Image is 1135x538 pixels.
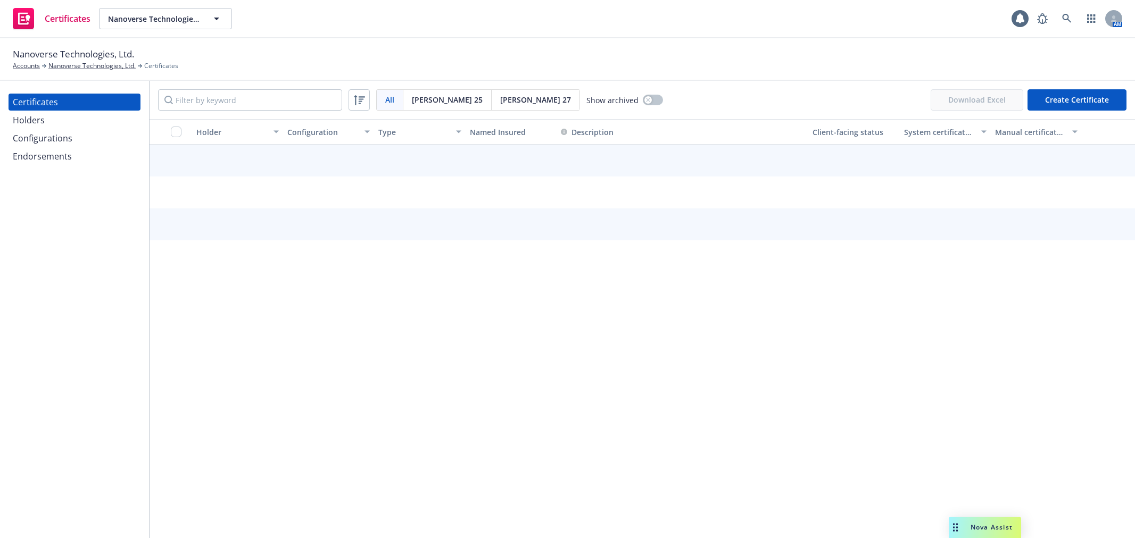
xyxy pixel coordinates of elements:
div: Named Insured [470,127,552,138]
button: Manual certificate last generated [991,119,1082,145]
div: Configurations [13,130,72,147]
div: Client-facing status [813,127,895,138]
span: Show archived [586,95,639,106]
div: Configuration [287,127,358,138]
input: Select all [171,127,181,137]
a: Search [1056,8,1078,29]
a: Switch app [1081,8,1102,29]
button: Nanoverse Technologies, Ltd. [99,8,232,29]
span: All [385,94,394,105]
a: Certificates [9,4,95,33]
span: [PERSON_NAME] 25 [412,94,483,105]
a: Endorsements [9,148,140,165]
a: Holders [9,112,140,129]
div: Holders [13,112,45,129]
span: Certificates [144,61,178,71]
div: Holder [196,127,267,138]
div: Type [378,127,449,138]
span: [PERSON_NAME] 27 [500,94,571,105]
span: Nova Assist [971,523,1013,532]
span: Nanoverse Technologies, Ltd. [13,47,134,61]
button: Configuration [283,119,374,145]
a: Configurations [9,130,140,147]
div: Endorsements [13,148,72,165]
input: Filter by keyword [158,89,342,111]
span: Download Excel [931,89,1023,111]
button: Client-facing status [808,119,899,145]
a: Nanoverse Technologies, Ltd. [48,61,136,71]
div: Manual certificate last generated [995,127,1066,138]
a: Certificates [9,94,140,111]
a: Accounts [13,61,40,71]
button: Type [374,119,465,145]
button: Create Certificate [1028,89,1126,111]
button: Named Insured [466,119,557,145]
div: Certificates [13,94,58,111]
a: Report a Bug [1032,8,1053,29]
button: Description [561,127,614,138]
button: Nova Assist [949,517,1021,538]
div: Drag to move [949,517,962,538]
span: Certificates [45,14,90,23]
div: System certificate last generated [904,127,975,138]
button: System certificate last generated [900,119,991,145]
span: Nanoverse Technologies, Ltd. [108,13,200,24]
button: Holder [192,119,283,145]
